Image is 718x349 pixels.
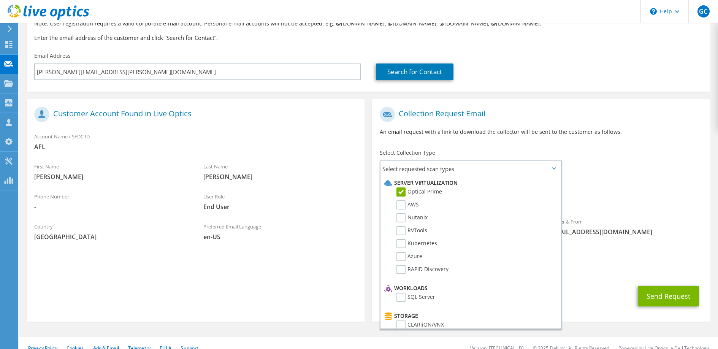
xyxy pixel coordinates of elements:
[203,203,357,211] span: End User
[380,128,702,136] p: An email request with a link to download the collector will be sent to the customer as follows.
[27,128,365,155] div: Account Name / SFDC ID
[396,252,422,261] label: Azure
[396,239,437,248] label: Kubernetes
[396,187,442,197] label: Optical Prime
[34,52,71,60] label: Email Address
[34,107,353,122] h1: Customer Account Found in Live Optics
[380,149,435,157] label: Select Collection Type
[396,200,419,209] label: AWS
[27,189,196,215] div: Phone Number
[34,203,188,211] span: -
[27,219,196,245] div: Country
[396,265,449,274] label: RAPID Discovery
[380,161,561,176] span: Select requested scan types
[380,107,699,122] h1: Collection Request Email
[376,63,453,80] a: Search for Contact
[396,226,427,235] label: RVTools
[27,159,196,185] div: First Name
[549,228,703,236] span: [EMAIL_ADDRESS][DOMAIN_NAME]
[638,286,699,306] button: Send Request
[382,178,557,187] li: Server Virtualization
[196,189,365,215] div: User Role
[372,214,541,248] div: To
[396,213,428,222] label: Nutanix
[203,173,357,181] span: [PERSON_NAME]
[372,179,710,210] div: Requested Collections
[34,233,188,241] span: [GEOGRAPHIC_DATA]
[396,320,444,330] label: CLARiiON/VNX
[34,173,188,181] span: [PERSON_NAME]
[196,159,365,185] div: Last Name
[372,252,710,278] div: CC & Reply To
[541,214,710,240] div: Sender & From
[382,284,557,293] li: Workloads
[34,143,357,151] span: AFL
[203,233,357,241] span: en-US
[34,19,703,28] p: Note: User registration requires a valid corporate e-mail account. Personal e-mail accounts will ...
[396,293,435,302] label: SQL Server
[382,311,557,320] li: Storage
[697,5,710,17] span: GC
[650,8,657,15] svg: \n
[34,33,703,42] h3: Enter the email address of the customer and click “Search for Contact”.
[196,219,365,245] div: Preferred Email Language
